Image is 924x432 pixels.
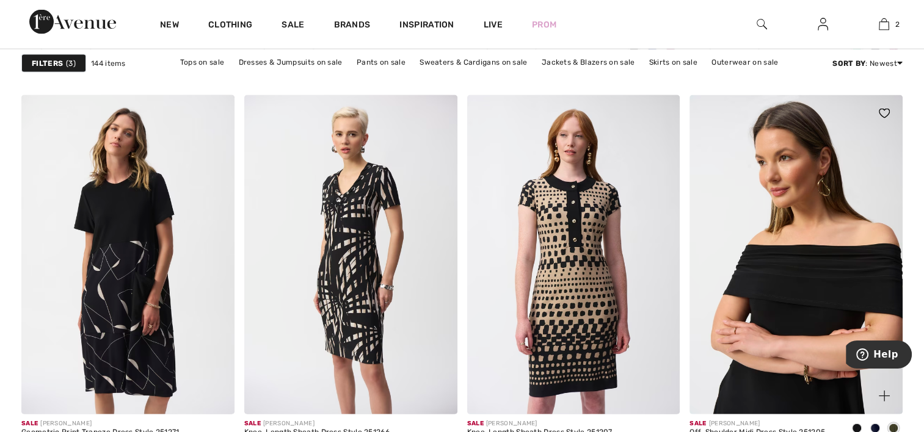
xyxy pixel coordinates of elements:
[29,10,116,34] img: 1ère Avenue
[21,420,38,427] span: Sale
[208,20,252,32] a: Clothing
[160,20,179,32] a: New
[32,57,63,68] strong: Filters
[689,420,706,427] span: Sale
[484,18,503,31] a: Live
[757,17,767,32] img: search the website
[233,54,349,70] a: Dresses & Jumpsuits on sale
[705,54,784,70] a: Outerwear on sale
[895,19,900,30] span: 2
[467,419,613,428] div: [PERSON_NAME]
[536,54,641,70] a: Jackets & Blazers on sale
[689,95,903,414] a: Off-Shoulder Midi Dress Style 251205. Black
[334,20,371,32] a: Brands
[21,419,180,428] div: [PERSON_NAME]
[351,54,412,70] a: Pants on sale
[832,59,865,67] strong: Sort By
[832,57,903,68] div: : Newest
[879,391,890,401] img: plus_v2.svg
[689,419,825,428] div: [PERSON_NAME]
[532,18,556,31] a: Prom
[244,419,390,428] div: [PERSON_NAME]
[467,420,484,427] span: Sale
[808,17,838,32] a: Sign In
[244,420,261,427] span: Sale
[399,20,454,32] span: Inspiration
[66,57,76,68] span: 3
[854,17,914,32] a: 2
[879,109,890,118] img: heart_black_full.svg
[879,17,889,32] img: My Bag
[467,95,680,414] img: Knee-Length Sheath Dress Style 251207. Black/dune
[846,340,912,371] iframe: Opens a widget where you can find more information
[244,95,457,414] img: Knee-Length Sheath Dress Style 251266. Black/Multi
[174,54,231,70] a: Tops on sale
[91,57,126,68] span: 144 items
[282,20,304,32] a: Sale
[413,54,533,70] a: Sweaters & Cardigans on sale
[818,17,828,32] img: My Info
[21,95,235,414] img: Geometric Print Trapeze Dress Style 251271. Black/moonstone
[643,54,704,70] a: Skirts on sale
